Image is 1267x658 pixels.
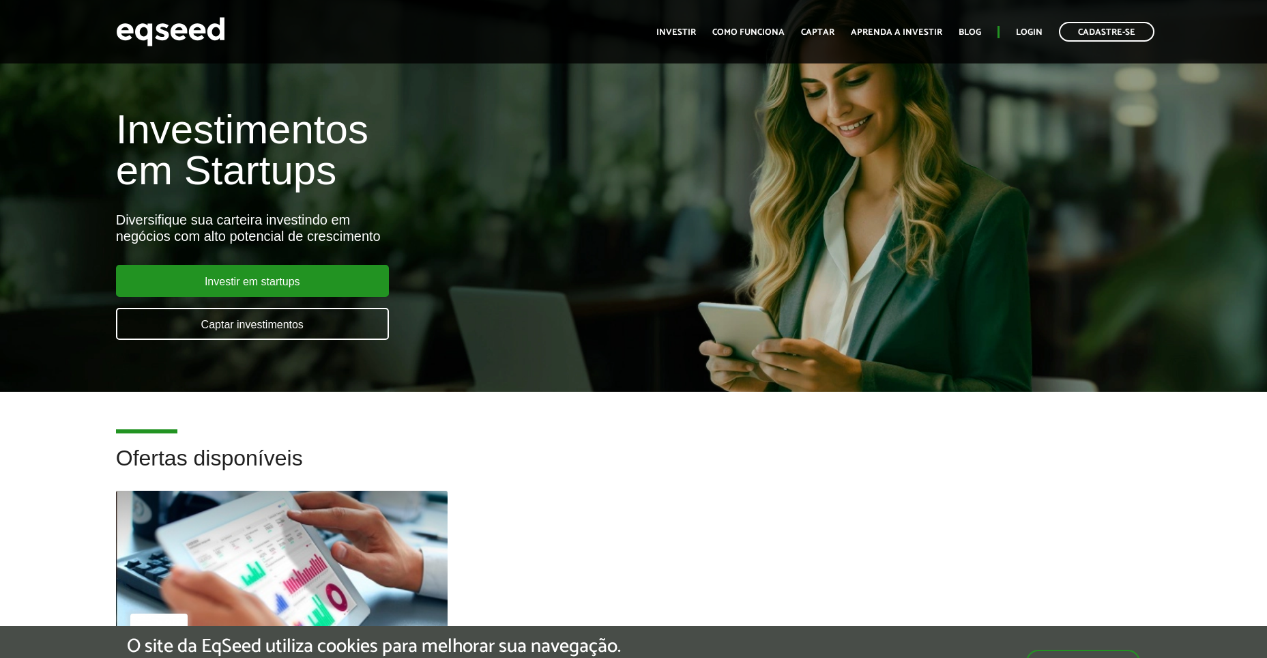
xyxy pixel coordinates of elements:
[1016,28,1043,37] a: Login
[116,265,389,297] a: Investir em startups
[116,212,729,244] div: Diversifique sua carteira investindo em negócios com alto potencial de crescimento
[851,28,942,37] a: Aprenda a investir
[1059,22,1154,42] a: Cadastre-se
[116,109,729,191] h1: Investimentos em Startups
[959,28,981,37] a: Blog
[801,28,834,37] a: Captar
[116,308,389,340] a: Captar investimentos
[127,636,621,657] h5: O site da EqSeed utiliza cookies para melhorar sua navegação.
[116,446,1152,491] h2: Ofertas disponíveis
[656,28,696,37] a: Investir
[116,14,225,50] img: EqSeed
[712,28,785,37] a: Como funciona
